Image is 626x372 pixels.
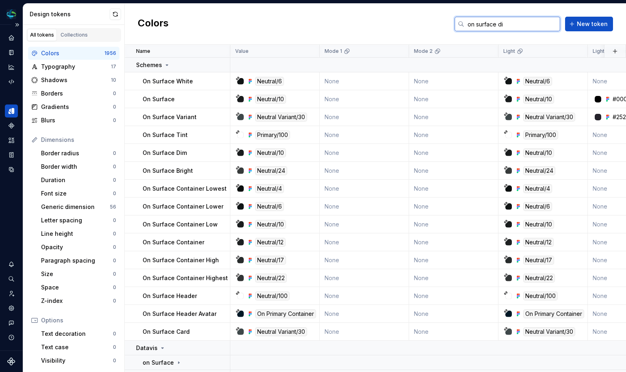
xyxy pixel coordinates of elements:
[41,357,113,365] div: Visibility
[523,131,558,139] div: Primary/100
[5,134,18,147] a: Assets
[28,74,119,87] a: Shadows10
[320,126,409,144] td: None
[41,243,113,251] div: Opacity
[38,174,119,187] a: Duration0
[28,114,119,127] a: Blurs0
[143,328,190,336] p: On Surface Card
[143,77,193,85] p: On Surface White
[41,63,111,71] div: Typography
[523,113,575,122] div: Neutral Variant/30
[6,9,16,19] img: f6f21888-ac52-4431-a6ea-009a12e2bf23.png
[28,87,119,100] a: Borders0
[409,233,498,251] td: None
[7,357,15,365] svg: Supernova Logo
[409,144,498,162] td: None
[5,31,18,44] a: Home
[41,149,113,157] div: Border radius
[523,292,558,300] div: Neutral/100
[409,180,498,198] td: None
[409,287,498,305] td: None
[320,180,409,198] td: None
[143,256,219,264] p: On Surface Container High
[143,113,197,121] p: On Surface Variant
[320,233,409,251] td: None
[136,48,150,54] p: Name
[5,148,18,161] a: Storybook stories
[113,271,116,277] div: 0
[255,77,284,86] div: Neutral/6
[110,204,116,210] div: 56
[113,177,116,183] div: 0
[41,316,116,324] div: Options
[113,357,116,364] div: 0
[5,119,18,132] div: Components
[113,163,116,170] div: 0
[255,148,286,157] div: Neutral/10
[143,292,197,300] p: On Surface Header
[113,344,116,350] div: 0
[255,292,290,300] div: Neutral/100
[38,147,119,160] a: Border radius0
[41,343,113,351] div: Text case
[143,238,204,246] p: On Surface Container
[113,298,116,304] div: 0
[409,198,498,215] td: None
[113,117,116,124] div: 0
[136,61,162,69] p: Schemes
[41,216,113,224] div: Letter spacing
[41,163,113,171] div: Border width
[41,283,113,292] div: Space
[38,200,119,213] a: Generic dimension56
[464,17,560,31] input: Search in tokens...
[255,220,286,229] div: Neutral/10
[113,284,116,291] div: 0
[41,176,113,184] div: Duration
[255,95,286,104] div: Neutral/10
[523,77,552,86] div: Neutral/6
[255,113,307,122] div: Neutral Variant/30
[325,48,342,54] p: Mode 1
[5,316,18,329] div: Contact support
[255,327,307,336] div: Neutral Variant/30
[111,77,116,83] div: 10
[320,305,409,323] td: None
[5,61,18,74] div: Analytics
[143,220,218,228] p: On Surface Container Low
[41,136,116,144] div: Dimensions
[255,256,286,265] div: Neutral/17
[113,217,116,224] div: 0
[111,63,116,70] div: 17
[5,163,18,176] div: Data sources
[523,309,584,318] div: On Primary Container
[113,244,116,250] div: 0
[320,215,409,233] td: None
[11,19,23,30] button: Expand sidebar
[577,20,608,28] span: New token
[255,184,284,193] div: Neutral/4
[5,272,18,285] button: Search ⌘K
[30,32,54,38] div: All tokens
[41,297,113,305] div: Z-index
[41,257,113,265] div: Paragraph spacing
[41,116,113,124] div: Blurs
[320,144,409,162] td: None
[320,287,409,305] td: None
[409,126,498,144] td: None
[409,72,498,90] td: None
[5,46,18,59] a: Documentation
[409,108,498,126] td: None
[5,75,18,88] a: Code automation
[409,323,498,341] td: None
[28,60,119,73] a: Typography17
[113,231,116,237] div: 0
[320,90,409,108] td: None
[143,359,174,367] p: on Surface
[113,90,116,97] div: 0
[523,184,552,193] div: Neutral/4
[409,162,498,180] td: None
